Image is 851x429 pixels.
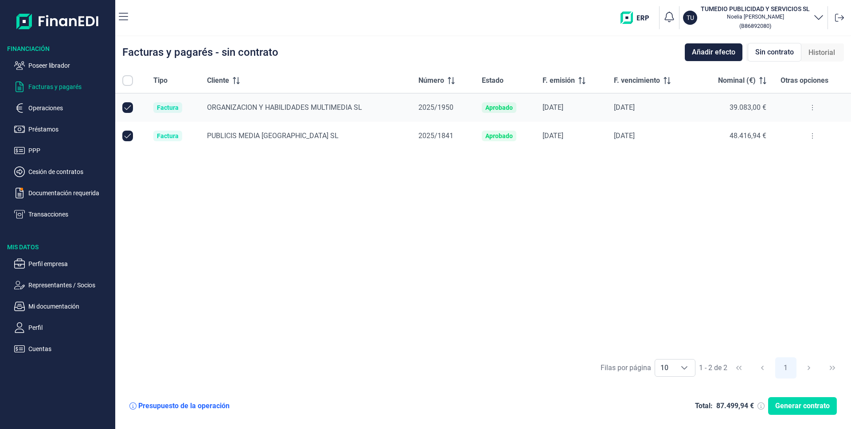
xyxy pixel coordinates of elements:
button: Mi documentación [14,301,112,312]
p: Mi documentación [28,301,112,312]
span: 10 [655,359,674,376]
div: Facturas y pagarés - sin contrato [122,47,278,58]
p: Documentación requerida [28,188,112,198]
button: Cuentas [14,344,112,354]
span: Tipo [153,75,168,86]
div: Choose [674,359,695,376]
span: Generar contrato [775,401,830,411]
img: erp [621,12,656,24]
button: Transacciones [14,209,112,220]
span: 2025/1841 [418,131,453,140]
p: Operaciones [28,103,112,113]
div: Total: [695,402,713,410]
button: Añadir efecto [685,43,742,61]
button: Last Page [822,357,843,379]
div: 87.499,94 € [716,402,754,410]
span: Nominal (€) [718,75,756,86]
div: All items unselected [122,75,133,86]
button: Cesión de contratos [14,166,112,177]
p: Facturas y pagarés [28,81,112,92]
div: Row Unselected null [122,102,133,113]
p: Representantes / Socios [28,280,112,290]
div: Sin contrato [748,43,801,62]
p: PPP [28,145,112,156]
div: [DATE] [614,131,688,140]
div: Aprobado [485,104,513,111]
p: Perfil [28,322,112,333]
span: 48.416,94 € [730,131,766,140]
span: Añadir efecto [692,47,735,58]
div: Presupuesto de la operación [138,402,230,410]
span: Otras opciones [781,75,828,86]
button: Documentación requerida [14,188,112,198]
button: Préstamos [14,124,112,135]
button: Operaciones [14,103,112,113]
span: Estado [482,75,504,86]
small: Copiar cif [739,23,771,29]
p: Cuentas [28,344,112,354]
p: Noelia [PERSON_NAME] [701,13,810,20]
span: Cliente [207,75,229,86]
span: 39.083,00 € [730,103,766,112]
div: [DATE] [543,103,600,112]
button: Representantes / Socios [14,280,112,290]
span: 2025/1950 [418,103,453,112]
button: Facturas y pagarés [14,81,112,92]
button: Perfil [14,322,112,333]
span: Historial [808,47,835,58]
span: F. vencimiento [614,75,660,86]
p: Poseer librador [28,60,112,71]
p: Perfil empresa [28,259,112,269]
button: Perfil empresa [14,259,112,269]
div: Factura [157,104,179,111]
button: TUTUMEDIO PUBLICIDAD Y SERVICIOS SLNoelia [PERSON_NAME](B86892080) [683,4,824,31]
button: Generar contrato [768,397,837,415]
span: ORGANIZACION Y HABILIDADES MULTIMEDIA SL [207,103,362,112]
span: F. emisión [543,75,575,86]
img: Logo de aplicación [16,7,99,35]
p: TU [687,13,694,22]
div: Filas por página [601,363,651,373]
div: Row Unselected null [122,131,133,141]
button: Next Page [798,357,820,379]
span: PUBLICIS MEDIA [GEOGRAPHIC_DATA] SL [207,131,339,140]
span: Número [418,75,444,86]
div: Historial [801,44,842,62]
button: Page 1 [775,357,796,379]
div: [DATE] [614,103,688,112]
p: Transacciones [28,209,112,220]
div: Factura [157,132,179,139]
button: First Page [728,357,750,379]
p: Préstamos [28,124,112,135]
button: Previous Page [752,357,773,379]
h3: TUMEDIO PUBLICIDAD Y SERVICIOS SL [701,4,810,13]
div: [DATE] [543,131,600,140]
p: Cesión de contratos [28,166,112,177]
button: PPP [14,145,112,156]
span: Sin contrato [755,47,794,58]
span: 1 - 2 de 2 [699,364,727,371]
button: Poseer librador [14,60,112,71]
div: Aprobado [485,132,513,139]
